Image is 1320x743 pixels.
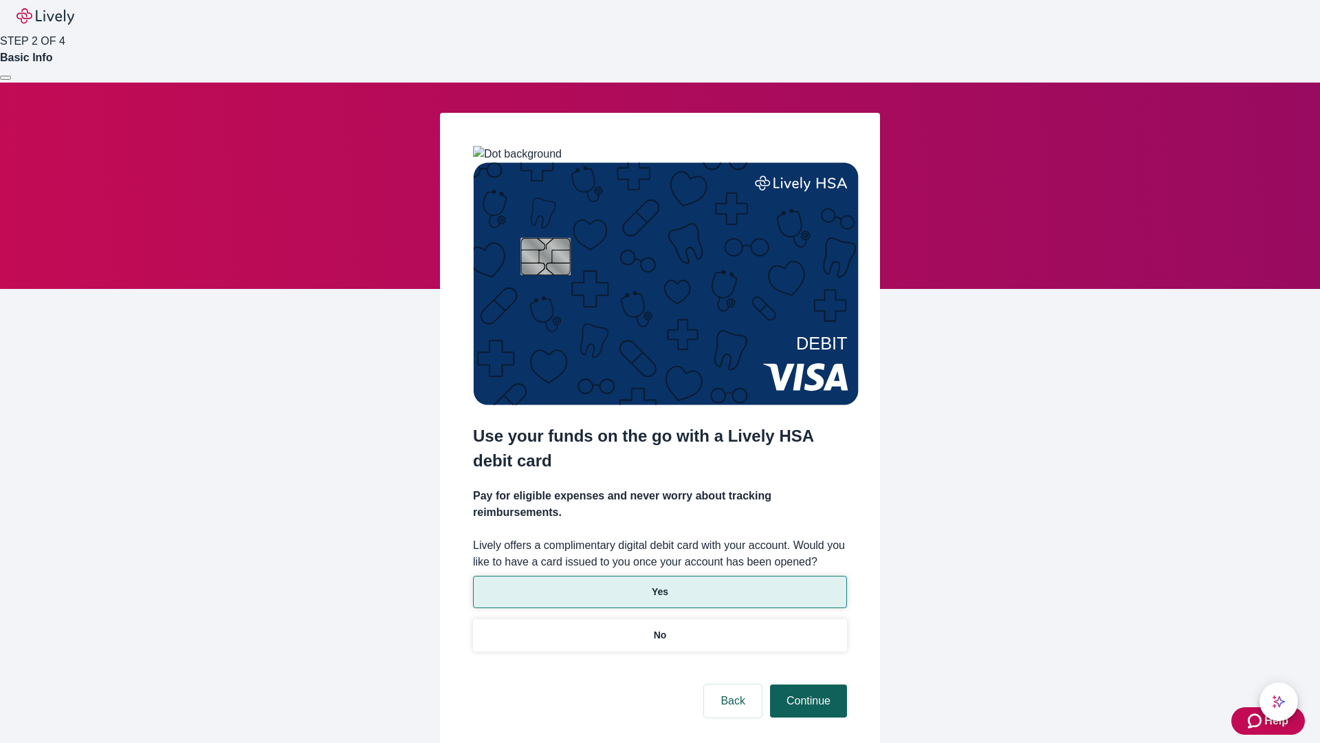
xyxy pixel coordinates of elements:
svg: Zendesk support icon [1248,713,1264,729]
svg: Lively AI Assistant [1272,695,1286,709]
h4: Pay for eligible expenses and never worry about tracking reimbursements. [473,488,847,521]
label: Lively offers a complimentary digital debit card with your account. Would you like to have a card... [473,537,847,570]
img: Lively [16,8,74,25]
p: No [654,628,667,643]
button: Yes [473,576,847,608]
button: chat [1259,682,1298,721]
button: Zendesk support iconHelp [1231,707,1305,735]
h2: Use your funds on the go with a Lively HSA debit card [473,424,847,473]
img: Dot background [473,146,562,162]
button: Back [704,685,762,718]
p: Yes [652,585,668,599]
button: Continue [770,685,847,718]
span: Help [1264,713,1288,729]
img: Debit card [473,162,859,405]
button: No [473,619,847,652]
